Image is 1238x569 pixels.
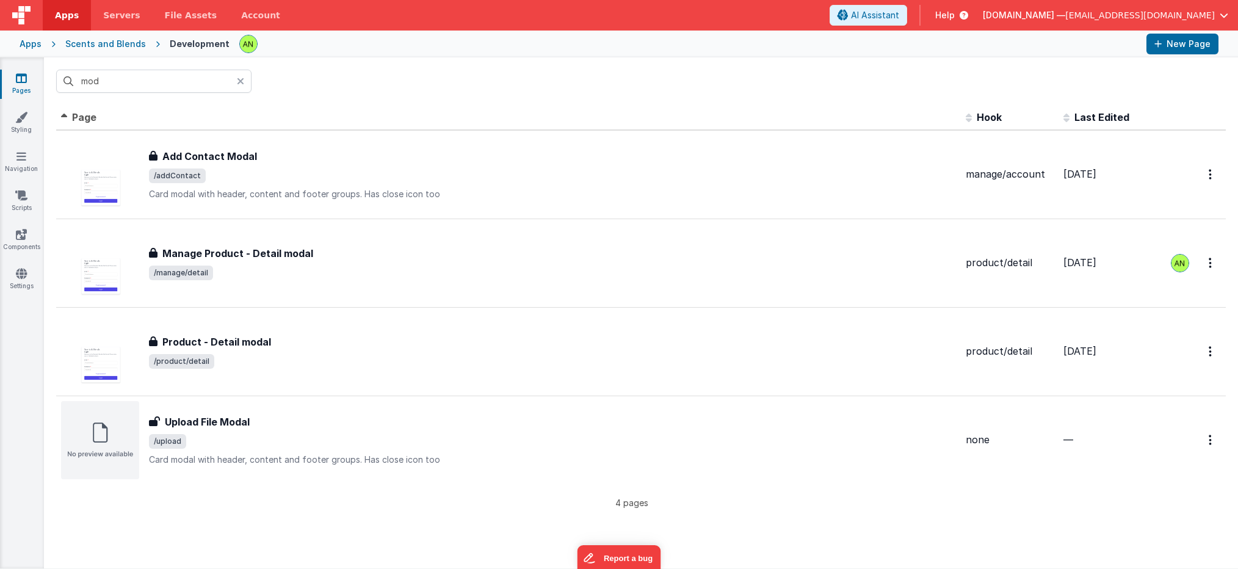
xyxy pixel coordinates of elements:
[1063,345,1096,357] span: [DATE]
[65,38,146,50] div: Scents and Blends
[170,38,230,50] div: Development
[1065,9,1215,21] span: [EMAIL_ADDRESS][DOMAIN_NAME]
[56,70,252,93] input: Search pages, id's ...
[55,9,79,21] span: Apps
[149,188,956,200] p: Card modal with header, content and footer groups. Has close icon too
[935,9,955,21] span: Help
[162,246,313,261] h3: Manage Product - Detail modal
[1063,168,1096,180] span: [DATE]
[1201,339,1221,364] button: Options
[162,149,257,164] h3: Add Contact Modal
[103,9,140,21] span: Servers
[966,167,1054,181] div: manage/account
[149,354,214,369] span: /product/detail
[851,9,899,21] span: AI Assistant
[1201,427,1221,452] button: Options
[966,433,1054,447] div: none
[240,35,257,53] img: 1ed2b4006576416bae4b007ab5b07290
[162,335,271,349] h3: Product - Detail modal
[977,111,1002,123] span: Hook
[165,9,217,21] span: File Assets
[149,169,206,183] span: /addContact
[1201,250,1221,275] button: Options
[56,496,1207,509] p: 4 pages
[149,454,956,466] p: Card modal with header, content and footer groups. Has close icon too
[149,434,186,449] span: /upload
[1146,34,1218,54] button: New Page
[1171,255,1189,272] img: 1ed2b4006576416bae4b007ab5b07290
[1063,433,1073,446] span: —
[165,415,250,429] h3: Upload File Modal
[149,266,213,280] span: /manage/detail
[983,9,1228,21] button: [DOMAIN_NAME] — [EMAIL_ADDRESS][DOMAIN_NAME]
[20,38,42,50] div: Apps
[966,256,1054,270] div: product/detail
[966,344,1054,358] div: product/detail
[72,111,96,123] span: Page
[1063,256,1096,269] span: [DATE]
[1201,162,1221,187] button: Options
[1074,111,1129,123] span: Last Edited
[983,9,1065,21] span: [DOMAIN_NAME] —
[830,5,907,26] button: AI Assistant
